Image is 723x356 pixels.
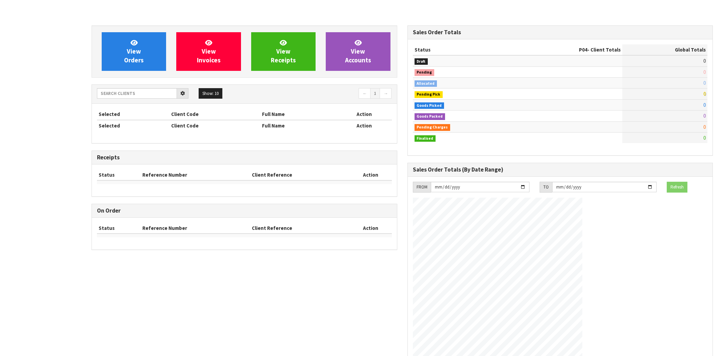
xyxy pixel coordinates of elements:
nav: Page navigation [249,88,392,100]
th: Selected [97,109,169,120]
h3: Sales Order Totals [413,29,708,36]
span: Finalised [415,135,436,142]
span: Allocated [415,80,437,87]
a: → [380,88,391,99]
th: Status [413,44,510,55]
th: Status [97,223,141,234]
a: ViewOrders [102,32,166,71]
button: Show: 10 [199,88,222,99]
th: Status [97,170,141,180]
span: Pending [415,69,435,76]
h3: Receipts [97,154,392,161]
span: Pending Pick [415,91,443,98]
a: ← [359,88,370,99]
a: ViewReceipts [251,32,316,71]
div: FROM [413,182,431,193]
button: Refresh [667,182,687,193]
th: Client Reference [250,170,349,180]
span: View Accounts [345,39,371,64]
th: Client Code [169,109,260,120]
th: - Client Totals [510,44,622,55]
a: ViewInvoices [176,32,241,71]
span: Goods Packed [415,113,445,120]
div: TO [540,182,552,193]
h3: Sales Order Totals (By Date Range) [413,166,708,173]
input: Search clients [97,88,177,99]
span: Goods Picked [415,102,444,109]
th: Action [337,120,392,131]
span: View Invoices [197,39,221,64]
th: Action [337,109,392,120]
th: Selected [97,120,169,131]
th: Client Code [169,120,260,131]
th: Full Name [260,109,337,120]
th: Reference Number [141,223,250,234]
th: Action [349,170,392,180]
span: View Orders [124,39,144,64]
th: Client Reference [250,223,349,234]
h3: On Order [97,207,392,214]
th: Full Name [260,120,337,131]
a: 1 [370,88,380,99]
th: Reference Number [141,170,250,180]
th: Action [349,223,392,234]
span: View Receipts [271,39,296,64]
span: Draft [415,58,428,65]
a: ViewAccounts [326,32,390,71]
span: Pending Charges [415,124,450,131]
